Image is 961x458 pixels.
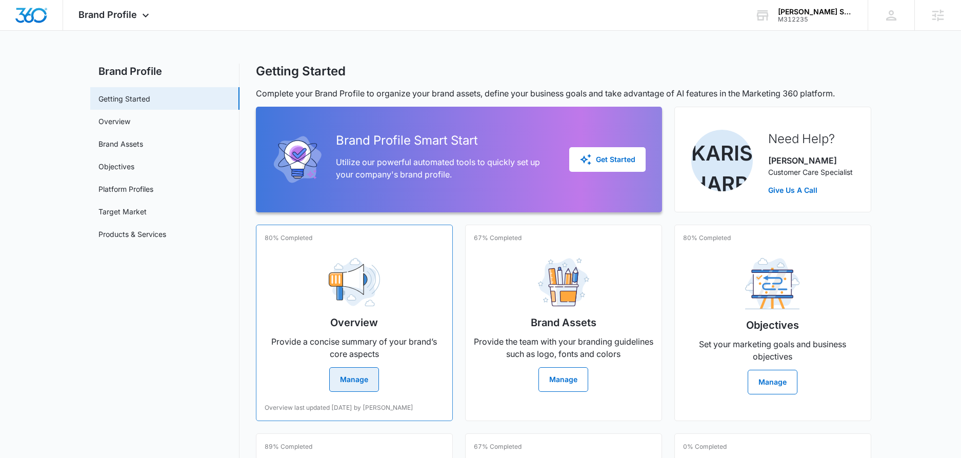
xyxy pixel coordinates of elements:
a: Products & Services [98,229,166,240]
h2: Objectives [746,317,799,333]
button: Manage [748,370,797,394]
p: 89% Completed [265,442,312,451]
p: Set your marketing goals and business objectives [683,338,863,363]
div: account id [778,16,853,23]
p: Provide the team with your branding guidelines such as logo, fonts and colors [474,335,653,360]
a: 67% CompletedBrand AssetsProvide the team with your branding guidelines such as logo, fonts and c... [465,225,662,421]
p: 0% Completed [683,442,727,451]
button: Get Started [569,147,646,172]
p: 67% Completed [474,233,522,243]
p: Overview last updated [DATE] by [PERSON_NAME] [265,403,413,412]
a: Platform Profiles [98,184,153,194]
span: Brand Profile [78,9,137,20]
p: Provide a concise summary of your brand’s core aspects [265,335,444,360]
a: Objectives [98,161,134,172]
h2: Brand Profile [90,64,239,79]
button: Manage [538,367,588,392]
img: Karissa Harris [691,130,753,191]
a: Brand Assets [98,138,143,149]
div: Get Started [579,153,635,166]
p: 67% Completed [474,442,522,451]
p: [PERSON_NAME] [768,154,853,167]
a: Give Us A Call [768,185,853,195]
h2: Need Help? [768,130,853,148]
p: Customer Care Specialist [768,167,853,177]
div: account name [778,8,853,16]
h2: Brand Profile Smart Start [336,131,553,150]
a: Getting Started [98,93,150,104]
h2: Overview [330,315,378,330]
p: 80% Completed [683,233,731,243]
p: 80% Completed [265,233,312,243]
button: Manage [329,367,379,392]
h1: Getting Started [256,64,346,79]
h2: Brand Assets [531,315,596,330]
a: 80% CompletedObjectivesSet your marketing goals and business objectivesManage [674,225,871,421]
a: 80% CompletedOverviewProvide a concise summary of your brand’s core aspectsManageOverview last up... [256,225,453,421]
p: Complete your Brand Profile to organize your brand assets, define your business goals and take ad... [256,87,871,99]
a: Target Market [98,206,147,217]
a: Overview [98,116,130,127]
p: Utilize our powerful automated tools to quickly set up your company's brand profile. [336,156,553,181]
